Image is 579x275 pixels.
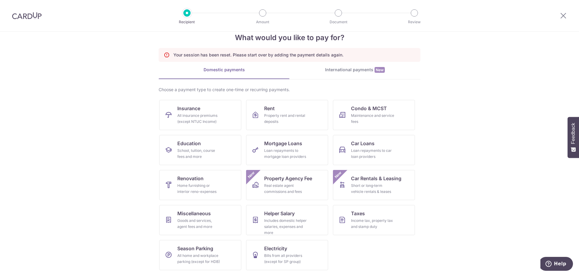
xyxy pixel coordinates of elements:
[177,253,221,265] div: All home and workplace parking (except for HDB)
[159,32,420,43] h4: What would you like to pay for?
[264,253,308,265] div: Bills from all providers (except for SP group)
[177,218,221,230] div: Goods and services, agent fees and more
[12,12,42,19] img: CardUp
[177,148,221,160] div: School, tuition, course fees and more
[173,52,343,58] p: Your session has been reset. Please start over by adding the payment details again.
[240,19,285,25] p: Amount
[351,148,394,160] div: Loan repayments to car loan providers
[333,135,415,165] a: Car LoansLoan repayments to car loan providers
[246,170,256,180] span: New
[177,210,211,217] span: Miscellaneous
[540,257,573,272] iframe: Opens a widget where you can find more information
[333,205,415,235] a: TaxesIncome tax, property tax and stamp duty
[177,245,213,252] span: Season Parking
[264,175,312,182] span: Property Agency Fee
[316,19,361,25] p: Document
[177,105,200,112] span: Insurance
[264,140,302,147] span: Mortgage Loans
[159,87,420,93] div: Choose a payment type to create one-time or recurring payments.
[246,100,328,130] a: RentProperty rent and rental deposits
[351,183,394,195] div: Short or long‑term vehicle rentals & leases
[159,67,289,73] div: Domestic payments
[177,140,201,147] span: Education
[177,113,221,125] div: All insurance premiums (except NTUC Income)
[568,117,579,158] button: Feedback - Show survey
[351,210,365,217] span: Taxes
[159,135,241,165] a: EducationSchool, tuition, course fees and more
[165,19,209,25] p: Recipient
[351,113,394,125] div: Maintenance and service fees
[571,123,576,144] span: Feedback
[159,205,241,235] a: MiscellaneousGoods and services, agent fees and more
[333,170,343,180] span: New
[177,183,221,195] div: Home furnishing or interior reno-expenses
[159,100,241,130] a: InsuranceAll insurance premiums (except NTUC Income)
[333,100,415,130] a: Condo & MCSTMaintenance and service fees
[264,148,308,160] div: Loan repayments to mortgage loan providers
[264,105,275,112] span: Rent
[159,240,241,270] a: Season ParkingAll home and workplace parking (except for HDB)
[264,218,308,236] div: Includes domestic helper salaries, expenses and more
[246,170,328,200] a: Property Agency FeeReal estate agent commissions and feesNew
[159,170,241,200] a: RenovationHome furnishing or interior reno-expenses
[392,19,437,25] p: Review
[177,175,204,182] span: Renovation
[289,67,420,73] div: International payments
[333,170,415,200] a: Car Rentals & LeasingShort or long‑term vehicle rentals & leasesNew
[246,205,328,235] a: Helper SalaryIncludes domestic helper salaries, expenses and more
[246,240,328,270] a: ElectricityBills from all providers (except for SP group)
[246,135,328,165] a: Mortgage LoansLoan repayments to mortgage loan providers
[351,218,394,230] div: Income tax, property tax and stamp duty
[351,140,375,147] span: Car Loans
[351,105,387,112] span: Condo & MCST
[264,183,308,195] div: Real estate agent commissions and fees
[351,175,401,182] span: Car Rentals & Leasing
[375,67,385,73] span: New
[264,210,295,217] span: Helper Salary
[264,113,308,125] div: Property rent and rental deposits
[264,245,287,252] span: Electricity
